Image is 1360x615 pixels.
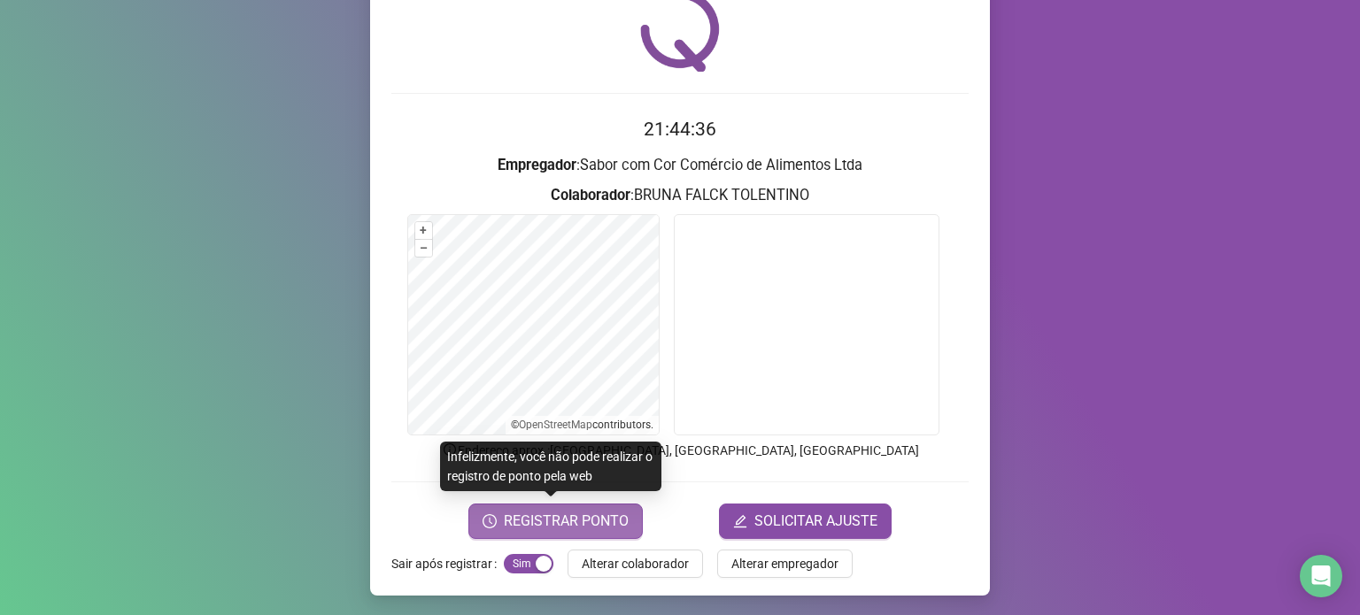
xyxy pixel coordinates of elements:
[731,554,838,573] span: Alterar empregador
[391,184,969,207] h3: : BRUNA FALCK TOLENTINO
[717,550,853,578] button: Alterar empregador
[754,511,877,532] span: SOLICITAR AJUSTE
[498,157,576,173] strong: Empregador
[733,514,747,528] span: edit
[1300,555,1342,597] div: Open Intercom Messenger
[582,554,689,573] span: Alterar colaborador
[511,419,653,431] li: © contributors.
[415,240,432,257] button: –
[483,514,497,528] span: clock-circle
[551,187,630,204] strong: Colaborador
[391,550,504,578] label: Sair após registrar
[719,504,892,539] button: editSOLICITAR AJUSTE
[415,222,432,239] button: +
[568,550,703,578] button: Alterar colaborador
[391,441,969,460] p: Endereço aprox. : [GEOGRAPHIC_DATA], [GEOGRAPHIC_DATA], [GEOGRAPHIC_DATA]
[644,119,716,140] time: 21:44:36
[504,511,629,532] span: REGISTRAR PONTO
[519,419,592,431] a: OpenStreetMap
[440,442,661,491] div: Infelizmente, você não pode realizar o registro de ponto pela web
[468,504,643,539] button: REGISTRAR PONTO
[391,154,969,177] h3: : Sabor com Cor Comércio de Alimentos Ltda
